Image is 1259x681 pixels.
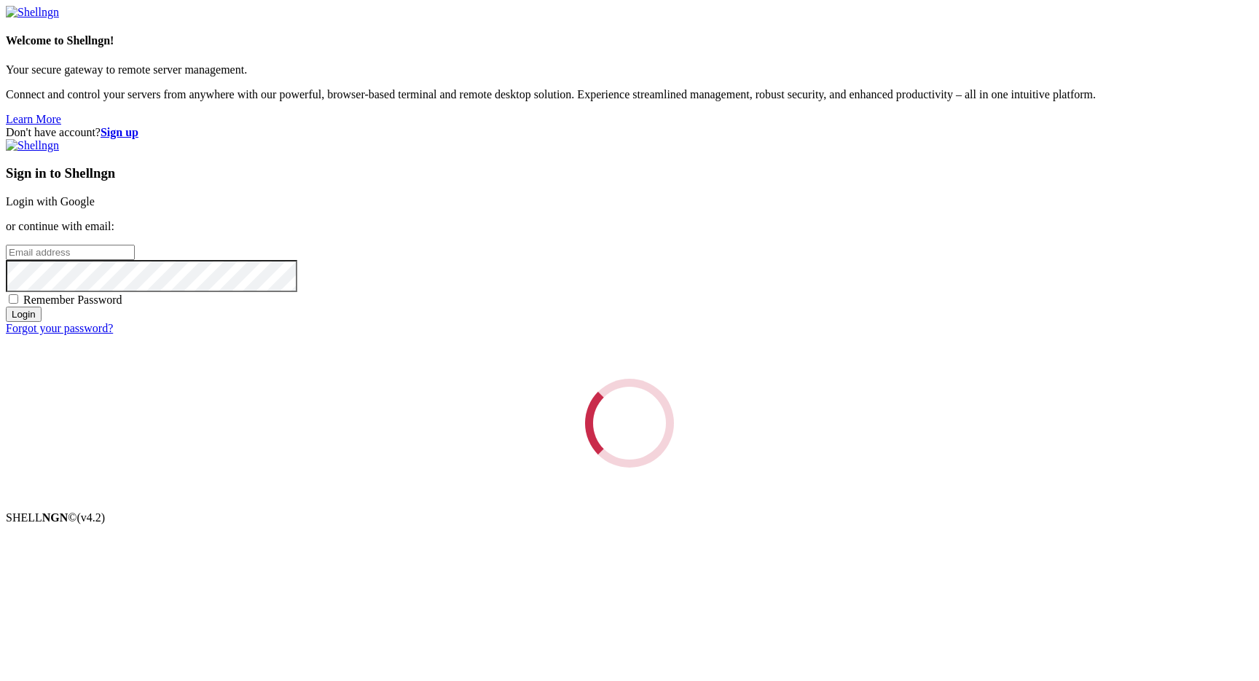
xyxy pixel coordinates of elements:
h3: Sign in to Shellngn [6,165,1253,181]
p: Your secure gateway to remote server management. [6,63,1253,76]
p: Connect and control your servers from anywhere with our powerful, browser-based terminal and remo... [6,88,1253,101]
img: Shellngn [6,6,59,19]
input: Login [6,307,42,322]
span: 4.2.0 [77,511,106,524]
a: Forgot your password? [6,322,113,334]
img: Shellngn [6,139,59,152]
h4: Welcome to Shellngn! [6,34,1253,47]
input: Email address [6,245,135,260]
a: Login with Google [6,195,95,208]
p: or continue with email: [6,220,1253,233]
span: Remember Password [23,294,122,306]
a: Sign up [101,126,138,138]
b: NGN [42,511,68,524]
span: SHELL © [6,511,105,524]
a: Learn More [6,113,61,125]
div: Don't have account? [6,126,1253,139]
input: Remember Password [9,294,18,304]
div: Loading... [581,374,678,471]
